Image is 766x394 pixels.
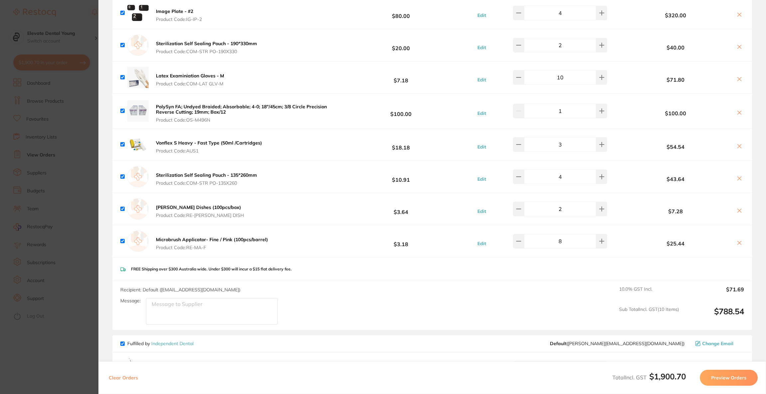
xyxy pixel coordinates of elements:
button: Latex Examiniation Gloves - M Product Code:COM-LAT GLV-M [154,73,226,87]
output: $71.69 [684,286,744,301]
button: Edit [475,208,488,214]
label: Message: [120,298,141,304]
button: Clear Orders [107,370,140,386]
b: Latex Examiniation Gloves - M [156,73,224,79]
p: Fulfilled by [127,341,193,346]
span: Product Code: AUS1 [156,148,262,153]
span: Product Code: RE-MA-F [156,245,268,250]
button: Sterilization Self Sealing Pouch - 190*330mm Product Code:COM-STR PO-190X330 [154,41,259,54]
p: FREE Shipping over $300 Australia wide. Under $300 will incur a $15 flat delivery fee. [131,267,292,271]
span: Product Code: IG-IP-2 [156,17,202,22]
b: $71.80 [619,77,732,83]
b: $20.00 [339,39,463,51]
button: Edit [475,110,488,116]
span: lisa@independentdental.com.au [550,341,685,346]
b: $320.00 [619,12,732,18]
img: a2JleWRnaA [127,2,149,24]
img: empty.jpg [127,198,149,220]
button: Edit [475,176,488,182]
button: Edit [475,45,488,50]
span: Product Code: OS-M496N [156,117,337,123]
b: $10.91 [339,171,463,183]
b: $7.18 [339,71,463,83]
button: Change Email [693,341,744,346]
img: c2twMHF0cQ [127,100,149,122]
b: $3.18 [339,235,463,247]
b: Default [550,341,567,346]
button: Edit [475,144,488,150]
span: Recipient: Default ( [EMAIL_ADDRESS][DOMAIN_NAME] ) [120,287,240,293]
span: 10.0 % GST Incl. [619,286,679,301]
img: aHViZDgxbA [127,134,149,155]
b: $7.28 [619,208,732,214]
button: Preview Orders [700,370,758,386]
b: Sterilization Self Sealing Pouch - 190*330mm [156,41,257,47]
img: empty.jpg [127,166,149,187]
b: $25.44 [619,241,732,246]
button: Microbrush Applicator- Fine / Pink (100pcs/barrel) Product Code:RE-MA-F [154,237,270,250]
button: Edit [475,77,488,83]
b: $80.00 [339,7,463,19]
b: $100.00 [619,110,732,116]
b: PolySyn FA; Undyed Braided; Absorbable; 4-0; 18″/45cm; 3/8 Circle Precision Reverse Cutting; 19mm... [156,104,327,115]
b: $100.00 [339,105,463,117]
span: Product Code: COM-LAT GLV-M [156,81,224,86]
b: $1,900.70 [649,371,686,381]
button: Edit [475,12,488,18]
img: empty.jpg [127,231,149,252]
button: Image Plate - #2 Product Code:IG-IP-2 [154,8,204,22]
button: Sterilization Self Sealing Pouch - 135*260mm Product Code:COM-STR PO-135X260 [154,172,259,186]
span: Product Code: RE-[PERSON_NAME] DISH [156,213,244,218]
button: Edit [475,241,488,246]
span: Product Code: COM-STR PO-190X330 [156,49,257,54]
b: $54.54 [619,144,732,150]
button: [PERSON_NAME] Dishes (100pcs/box) Product Code:RE-[PERSON_NAME] DISH [154,204,246,218]
b: $43.64 [619,176,732,182]
img: cGw4bjhyaA [127,67,149,88]
span: Product Code: COM-STR PO-135X260 [156,180,257,186]
b: Vonflex S Heavy - Fast Type (50ml /Cartridges) [156,140,262,146]
b: $40.00 [619,45,732,50]
b: Microbrush Applicator- Fine / Pink (100pcs/barrel) [156,237,268,243]
b: Sterilization Self Sealing Pouch - 135*260mm [156,172,257,178]
b: [PERSON_NAME] Dishes (100pcs/box) [156,204,241,210]
a: Independent Dental [151,341,193,346]
b: Image Plate - #2 [156,8,193,14]
button: PolySyn FA; Undyed Braided; Absorbable; 4-0; 18″/45cm; 3/8 Circle Precision Reverse Cutting; 19mm... [154,104,339,123]
span: Sub Total Incl. GST ( 10 Items) [619,307,679,325]
span: Total Incl. GST [612,374,686,381]
img: c283OXBwMw [127,358,149,379]
button: Vonflex S Heavy - Fast Type (50ml /Cartridges) Product Code:AUS1 [154,140,264,154]
b: $18.18 [339,139,463,151]
span: Change Email [702,341,733,346]
b: $3.64 [339,203,463,215]
img: empty.jpg [127,35,149,56]
output: $788.54 [684,307,744,325]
